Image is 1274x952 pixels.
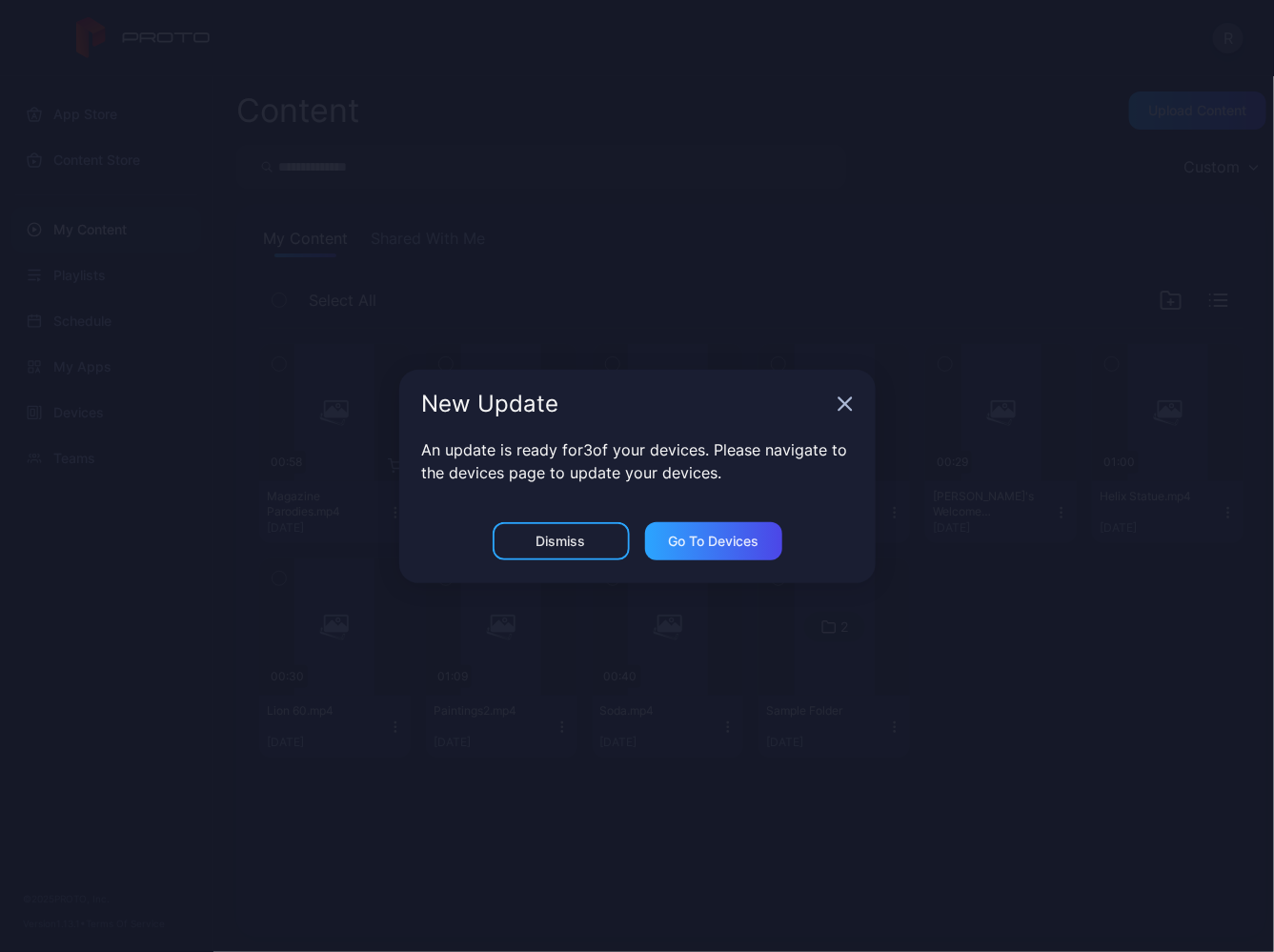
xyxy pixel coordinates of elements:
[668,534,758,549] div: Go to devices
[493,522,630,560] button: Dismiss
[645,522,782,560] button: Go to devices
[422,438,853,484] p: An update is ready for 3 of your devices. Please navigate to the devices page to update your devi...
[536,534,586,549] div: Dismiss
[422,393,830,415] div: New Update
